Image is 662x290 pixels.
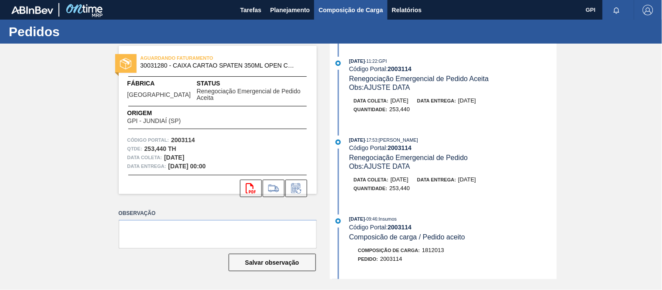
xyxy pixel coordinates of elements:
[171,136,195,143] strong: 2003114
[127,109,206,118] span: Origem
[377,58,387,64] span: : GPI
[349,75,489,82] span: Renegociação Emergencial de Pedido Aceita
[358,248,420,253] span: Composição de Carga :
[365,138,377,143] span: - 17:53
[168,163,206,170] strong: [DATE] 00:00
[392,5,422,15] span: Relatórios
[354,107,388,112] span: Quantidade :
[349,233,465,241] span: Composicão de carga / Pedido aceito
[391,176,408,183] span: [DATE]
[263,180,285,197] div: Ir para Composição de Carga
[285,180,307,197] div: Informar alteração no pedido
[127,92,191,98] span: [GEOGRAPHIC_DATA]
[390,185,410,191] span: 253,440
[349,58,365,64] span: [DATE]
[603,4,631,16] button: Notificações
[119,207,317,220] label: Observação
[349,84,410,91] span: Obs: AJUSTE DATA
[388,224,412,231] strong: 2003114
[127,118,181,124] span: GPI - JUNDIAÍ (SP)
[336,140,341,145] img: atual
[127,162,166,171] span: Data entrega:
[120,58,131,69] img: status
[319,5,383,15] span: Composição de Carga
[349,154,468,161] span: Renegociação Emergencial de Pedido
[197,79,308,88] span: Status
[240,180,262,197] div: Abrir arquivo PDF
[458,97,476,104] span: [DATE]
[377,216,397,222] span: : Insumos
[127,144,142,153] span: Qtde :
[354,98,389,103] span: Data coleta:
[349,137,365,143] span: [DATE]
[349,144,556,151] div: Código Portal:
[365,217,377,222] span: - 09:46
[643,5,653,15] img: Logout
[391,97,408,104] span: [DATE]
[458,176,476,183] span: [DATE]
[127,79,197,88] span: Fábrica
[229,254,316,271] button: Salvar observação
[365,59,377,64] span: - 11:22
[380,256,402,262] span: 2003114
[354,186,388,191] span: Quantidade :
[349,216,365,222] span: [DATE]
[127,153,162,162] span: Data coleta:
[270,5,310,15] span: Planejamento
[388,65,412,72] strong: 2003114
[141,62,299,69] span: 30031280 - CAIXA CARTAO SPATEN 350ML OPEN CORNER
[349,224,556,231] div: Código Portal:
[240,5,261,15] span: Tarefas
[349,163,410,170] span: Obs: AJUSTE DATA
[422,247,444,253] span: 1812013
[197,88,308,102] span: Renegociação Emergencial de Pedido Aceita
[390,106,410,113] span: 253,440
[354,177,389,182] span: Data coleta:
[388,144,412,151] strong: 2003114
[336,218,341,224] img: atual
[144,145,176,152] strong: 253,440 TH
[141,54,263,62] span: AGUARDANDO FATURAMENTO
[349,65,556,72] div: Código Portal:
[127,136,169,144] span: Código Portal:
[417,177,456,182] span: Data entrega:
[377,137,418,143] span: : [PERSON_NAME]
[358,256,378,262] span: Pedido :
[164,154,184,161] strong: [DATE]
[417,98,456,103] span: Data entrega:
[336,61,341,66] img: atual
[11,6,53,14] img: TNhmsLtSVTkK8tSr43FrP2fwEKptu5GPRR3wAAAABJRU5ErkJggg==
[9,27,164,37] h1: Pedidos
